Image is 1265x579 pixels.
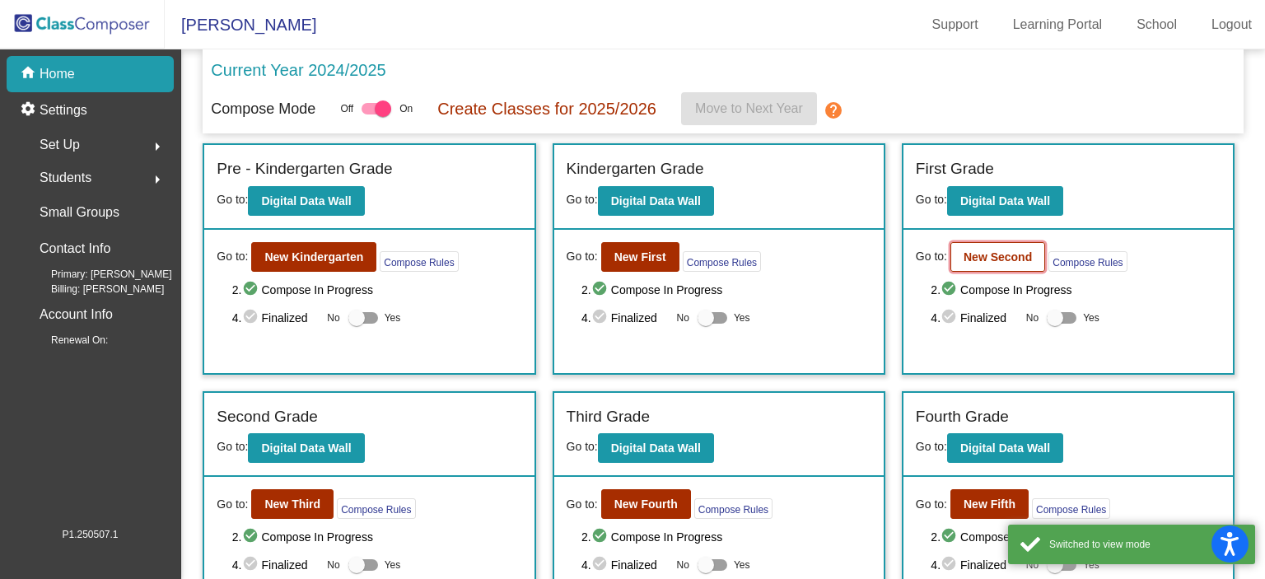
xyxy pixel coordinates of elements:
mat-icon: check_circle [242,280,262,300]
span: 4. Finalized [581,308,669,328]
button: Compose Rules [380,251,458,272]
button: New Third [251,489,334,519]
b: New First [614,250,666,264]
span: Go to: [567,440,598,453]
span: Renewal On: [25,333,108,348]
label: Second Grade [217,405,318,429]
button: Move to Next Year [681,92,817,125]
button: New First [601,242,679,272]
mat-icon: settings [20,100,40,120]
span: Go to: [217,248,248,265]
span: Go to: [567,193,598,206]
p: Account Info [40,303,113,326]
b: Digital Data Wall [960,441,1050,455]
a: Learning Portal [1000,12,1116,38]
span: Go to: [217,193,248,206]
mat-icon: check_circle [242,555,262,575]
span: 2. Compose In Progress [581,527,871,547]
b: New Fourth [614,497,678,511]
mat-icon: check_circle [941,527,960,547]
span: 2. Compose In Progress [232,280,522,300]
a: Support [919,12,992,38]
span: 2. Compose In Progress [581,280,871,300]
span: Students [40,166,91,189]
mat-icon: check_circle [591,555,611,575]
span: Yes [1083,555,1099,575]
span: 2. Compose In Progress [931,527,1221,547]
p: Small Groups [40,201,119,224]
p: Compose Mode [211,98,315,120]
span: 4. Finalized [931,308,1018,328]
button: Digital Data Wall [947,433,1063,463]
b: Digital Data Wall [261,441,351,455]
button: Compose Rules [337,498,415,519]
mat-icon: check_circle [591,280,611,300]
span: Go to: [567,248,598,265]
span: Yes [385,308,401,328]
button: Digital Data Wall [248,186,364,216]
mat-icon: check_circle [941,555,960,575]
b: New Kindergarten [264,250,363,264]
button: New Fourth [601,489,691,519]
b: Digital Data Wall [261,194,351,208]
button: Digital Data Wall [947,186,1063,216]
mat-icon: home [20,64,40,84]
p: Current Year 2024/2025 [211,58,385,82]
button: Digital Data Wall [248,433,364,463]
span: Go to: [916,440,947,453]
mat-icon: help [824,100,843,120]
span: No [1026,558,1039,572]
span: Set Up [40,133,80,156]
mat-icon: arrow_right [147,137,167,156]
span: 4. Finalized [232,308,320,328]
span: No [677,558,689,572]
mat-icon: check_circle [591,527,611,547]
b: New Third [264,497,320,511]
span: Go to: [567,496,598,513]
span: Go to: [916,248,947,265]
mat-icon: check_circle [242,527,262,547]
a: Logout [1198,12,1265,38]
mat-icon: check_circle [591,308,611,328]
span: No [1026,311,1039,325]
button: Compose Rules [1032,498,1110,519]
button: Compose Rules [683,251,761,272]
p: Create Classes for 2025/2026 [437,96,656,121]
label: Fourth Grade [916,405,1009,429]
p: Settings [40,100,87,120]
button: New Second [950,242,1045,272]
label: Pre - Kindergarten Grade [217,157,392,181]
b: Digital Data Wall [611,441,701,455]
span: Go to: [916,496,947,513]
span: Primary: [PERSON_NAME] [25,267,172,282]
span: Yes [734,555,750,575]
span: Off [340,101,353,116]
b: Digital Data Wall [611,194,701,208]
span: 2. Compose In Progress [232,527,522,547]
a: School [1123,12,1190,38]
span: Go to: [916,193,947,206]
div: Switched to view mode [1049,537,1243,552]
span: 4. Finalized [232,555,320,575]
button: New Kindergarten [251,242,376,272]
p: Home [40,64,75,84]
span: No [327,558,339,572]
p: Contact Info [40,237,110,260]
span: 2. Compose In Progress [931,280,1221,300]
button: Digital Data Wall [598,186,714,216]
span: 4. Finalized [581,555,669,575]
span: Move to Next Year [695,101,803,115]
label: Kindergarten Grade [567,157,704,181]
mat-icon: check_circle [242,308,262,328]
b: New Second [964,250,1032,264]
span: Yes [1083,308,1099,328]
label: Third Grade [567,405,650,429]
button: Digital Data Wall [598,433,714,463]
mat-icon: check_circle [941,308,960,328]
span: On [399,101,413,116]
label: First Grade [916,157,994,181]
span: Go to: [217,496,248,513]
button: Compose Rules [1048,251,1127,272]
button: Compose Rules [694,498,773,519]
b: New Fifth [964,497,1015,511]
